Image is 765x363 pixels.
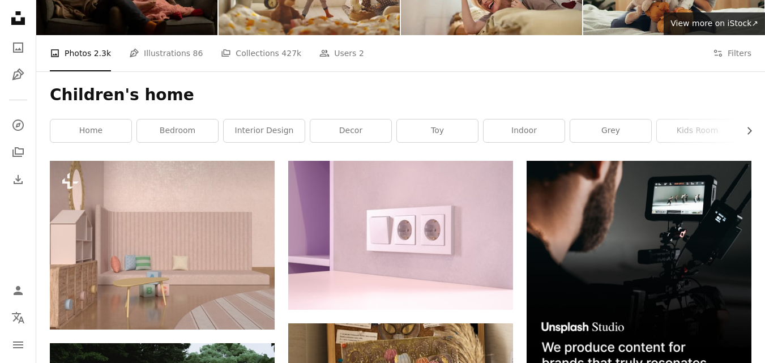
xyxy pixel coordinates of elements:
[50,240,275,250] a: a living room filled with furniture and a round table
[7,63,29,86] a: Illustrations
[224,119,305,142] a: interior design
[713,35,751,71] button: Filters
[319,35,364,71] a: Users 2
[221,35,301,71] a: Collections 427k
[7,114,29,136] a: Explore
[50,119,131,142] a: home
[7,168,29,191] a: Download History
[359,47,364,59] span: 2
[7,279,29,302] a: Log in / Sign up
[7,334,29,356] button: Menu
[310,119,391,142] a: decor
[281,47,301,59] span: 427k
[670,19,758,28] span: View more on iStock ↗
[193,47,203,59] span: 86
[288,230,513,240] a: A room with a white table and a purple wall
[484,119,565,142] a: indoor
[7,306,29,329] button: Language
[664,12,765,35] a: View more on iStock↗
[7,7,29,32] a: Home — Unsplash
[7,36,29,59] a: Photos
[7,141,29,164] a: Collections
[288,161,513,310] img: A room with a white table and a purple wall
[129,35,203,71] a: Illustrations 86
[657,119,738,142] a: kids room
[50,161,275,330] img: a living room filled with furniture and a round table
[137,119,218,142] a: bedroom
[739,119,751,142] button: scroll list to the right
[50,85,751,105] h1: Children's home
[397,119,478,142] a: toy
[570,119,651,142] a: grey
